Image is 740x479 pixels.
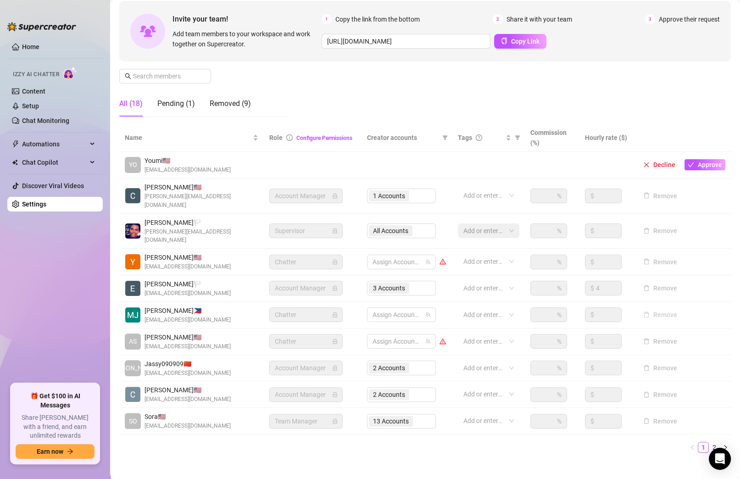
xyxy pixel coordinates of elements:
span: 3 [645,14,655,24]
span: Account Manager [275,361,337,375]
span: lock [332,259,338,265]
li: Previous Page [687,442,698,453]
span: arrow-right [67,448,73,455]
span: thunderbolt [12,140,19,148]
span: Copy Link [511,38,540,45]
img: AI Chatter [63,67,77,80]
a: Settings [22,201,46,208]
button: right [720,442,731,453]
span: [PERSON_NAME] 🏳️ [145,217,258,228]
span: lock [332,193,338,199]
span: [PERSON_NAME] [108,363,157,373]
button: Remove [640,309,681,320]
div: Open Intercom Messenger [709,448,731,470]
a: Configure Permissions [296,135,352,141]
li: 1 [698,442,709,453]
span: [EMAIL_ADDRESS][DOMAIN_NAME] [145,422,231,430]
button: Remove [640,389,681,400]
span: [EMAIL_ADDRESS][DOMAIN_NAME] [145,289,231,298]
span: [PERSON_NAME] 🇵🇭 [145,306,231,316]
span: team [425,259,431,265]
th: Commission (%) [525,124,579,152]
span: 1 [322,14,332,24]
span: 2 [493,14,503,24]
span: [PERSON_NAME] 🇺🇸 [145,182,258,192]
span: Approve [698,161,722,168]
span: lock [332,312,338,317]
span: Approve their request [659,14,720,24]
span: Account Manager [275,281,337,295]
a: 1 [698,442,708,452]
img: Celest B [125,188,140,203]
li: Next Page [720,442,731,453]
span: [EMAIL_ADDRESS][DOMAIN_NAME] [145,342,231,351]
span: Chatter [275,334,337,348]
span: SO [129,416,137,426]
th: Name [119,124,264,152]
span: Izzy AI Chatter [13,70,59,79]
span: [EMAIL_ADDRESS][DOMAIN_NAME] [145,316,231,324]
span: left [690,445,695,450]
span: Share it with your team [506,14,572,24]
span: [EMAIL_ADDRESS][DOMAIN_NAME] [145,369,231,378]
span: [PERSON_NAME][EMAIL_ADDRESS][DOMAIN_NAME] [145,228,258,245]
span: search [125,73,131,79]
span: Tags [458,133,472,143]
span: warning [440,338,446,345]
span: copy [501,38,507,44]
span: [PERSON_NAME][EMAIL_ADDRESS][DOMAIN_NAME] [145,192,258,210]
button: Remove [640,190,681,201]
img: MJ Zabala [125,307,140,323]
span: Account Manager [275,388,337,401]
span: Youmi 🇺🇸 [145,156,231,166]
span: question-circle [476,134,482,141]
a: Discover Viral Videos [22,182,84,189]
button: Approve [684,159,725,170]
span: warning [440,258,446,265]
img: Celine Shamalian [125,387,140,402]
span: info-circle [286,134,293,141]
span: [PERSON_NAME] 🏳️ [145,279,231,289]
a: Home [22,43,39,50]
span: team [425,312,431,317]
span: Decline [653,161,675,168]
button: Remove [640,336,681,347]
span: filter [442,135,448,140]
span: [EMAIL_ADDRESS][DOMAIN_NAME] [145,262,231,271]
span: Add team members to your workspace and work together on Supercreator. [172,29,318,49]
span: Earn now [37,448,63,455]
input: Search members [133,71,198,81]
a: Content [22,88,45,95]
img: Eirene Cartujano [125,281,140,296]
span: right [723,445,728,450]
span: [PERSON_NAME] 🇺🇸 [145,332,231,342]
img: Youmi Oh [125,254,140,269]
span: 🎁 Get $100 in AI Messages [16,392,95,410]
button: Remove [640,362,681,373]
span: Copy the link from the bottom [335,14,420,24]
button: Remove [640,256,681,267]
span: Role [269,134,283,141]
span: Account Manager [275,189,337,203]
button: Copy Link [494,34,546,49]
span: [EMAIL_ADDRESS][DOMAIN_NAME] [145,166,231,174]
span: Name [125,133,251,143]
div: All (18) [119,98,143,109]
span: Creator accounts [367,133,439,143]
span: Chatter [275,308,337,322]
div: Removed (9) [210,98,251,109]
div: Pending (1) [157,98,195,109]
a: 2 [709,442,719,452]
span: lock [332,339,338,344]
th: Hourly rate ($) [579,124,634,152]
img: logo-BBDzfeDw.svg [7,22,76,31]
span: [PERSON_NAME] 🇺🇸 [145,252,231,262]
span: [PERSON_NAME] 🇺🇸 [145,385,231,395]
span: lock [332,392,338,397]
span: filter [513,131,522,145]
span: close [643,162,650,168]
span: lock [332,418,338,424]
button: Remove [640,283,681,294]
a: Chat Monitoring [22,117,69,124]
button: Remove [640,416,681,427]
